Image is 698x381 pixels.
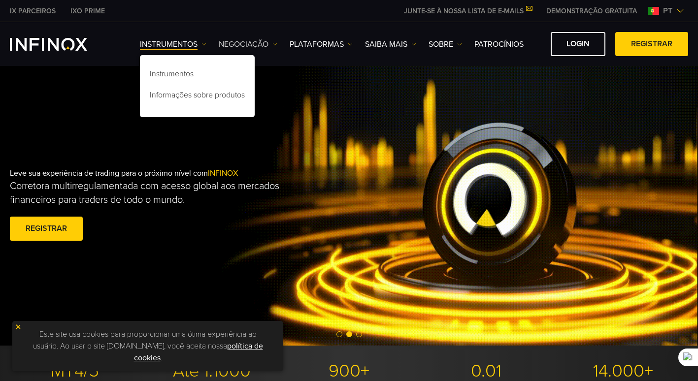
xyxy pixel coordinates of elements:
[659,5,676,17] span: pt
[615,32,688,56] a: Registrar
[397,7,539,15] a: JUNTE-SE À NOSSA LISTA DE E-MAILS
[2,6,63,16] a: INFINOX
[63,6,112,16] a: INFINOX
[551,32,605,56] a: Login
[140,86,255,107] a: Informações sobre produtos
[336,331,342,337] span: Go to slide 1
[356,331,362,337] span: Go to slide 3
[365,38,416,50] a: Saiba mais
[208,168,238,178] span: INFINOX
[474,38,524,50] a: Patrocínios
[10,179,298,207] p: Corretora multirregulamentada com acesso global aos mercados financeiros para traders de todo o m...
[15,323,22,330] img: yellow close icon
[140,38,206,50] a: Instrumentos
[539,6,644,16] a: INFINOX MENU
[290,38,353,50] a: PLATAFORMAS
[140,65,255,86] a: Instrumentos
[429,38,462,50] a: SOBRE
[17,326,278,366] p: Este site usa cookies para proporcionar uma ótima experiência ao usuário. Ao usar o site [DOMAIN_...
[10,38,110,51] a: INFINOX Logo
[346,331,352,337] span: Go to slide 2
[10,217,83,241] a: Registrar
[219,38,277,50] a: NEGOCIAÇÃO
[10,153,369,259] div: Leve sua experiência de trading para o próximo nível com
